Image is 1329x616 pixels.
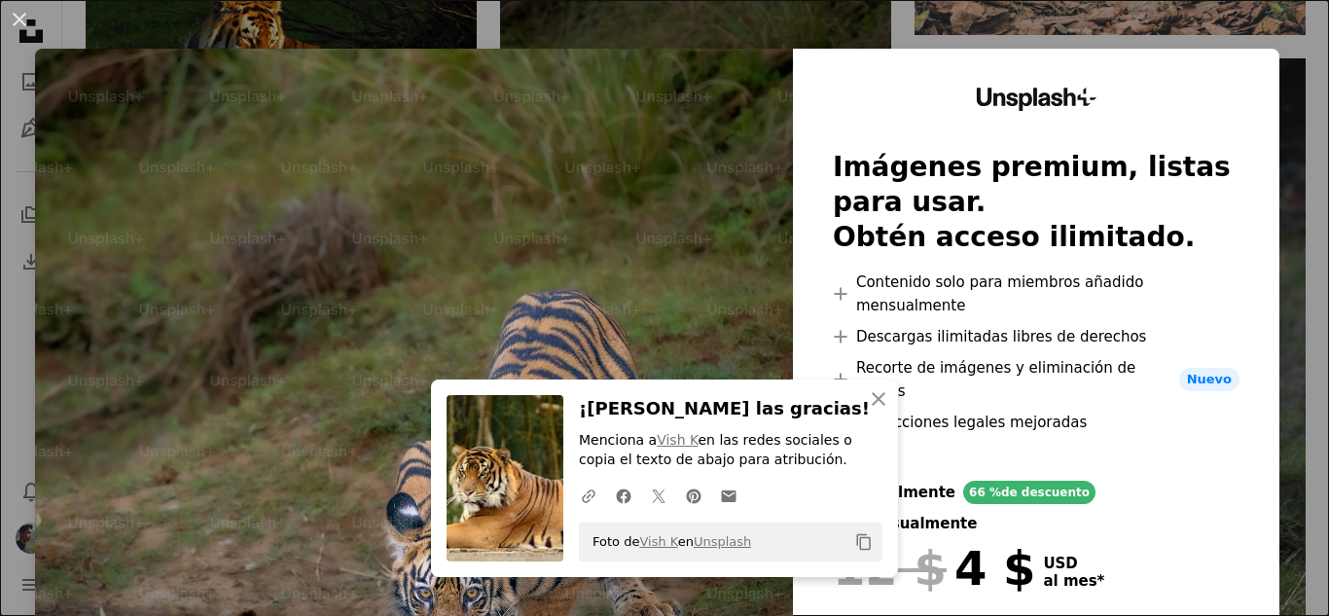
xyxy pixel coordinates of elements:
li: Protecciones legales mejoradas [833,411,1239,434]
div: anualmente [856,481,955,504]
li: Descargas ilimitadas libres de derechos [833,325,1239,348]
button: Copiar al portapapeles [847,525,880,559]
a: Comparte en Facebook [606,476,641,515]
a: Vish K [657,432,698,448]
li: Contenido solo para miembros añadido mensualmente [833,271,1239,317]
a: Vish K [639,534,677,549]
li: Recorte de imágenes y eliminación de fondos [833,356,1239,403]
h2: Imágenes premium, listas para usar. Obtén acceso ilimitado. [833,150,1239,255]
span: Foto de en [583,526,751,558]
a: Comparte por correo electrónico [711,476,746,515]
a: Comparte en Pinterest [676,476,711,515]
div: mensualmente [856,512,977,535]
div: 4 $ [833,543,1035,594]
a: Comparte en Twitter [641,476,676,515]
a: Unsplash [694,534,751,549]
h3: ¡[PERSON_NAME] las gracias! [579,395,882,423]
p: Menciona a en las redes sociales o copia el texto de abajo para atribución. [579,431,882,470]
span: al mes * [1043,572,1104,590]
span: USD [1043,555,1104,572]
div: 66 % de descuento [963,481,1096,504]
span: Nuevo [1179,368,1239,391]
